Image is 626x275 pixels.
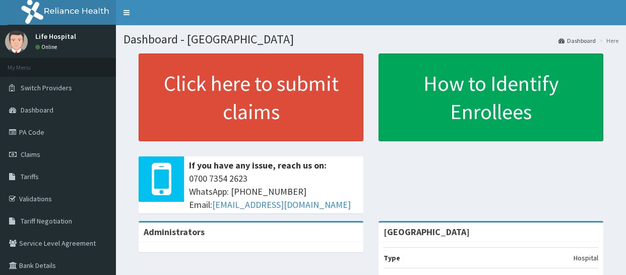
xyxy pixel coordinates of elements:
strong: [GEOGRAPHIC_DATA] [384,226,470,238]
p: Hospital [574,253,598,263]
a: Click here to submit claims [139,53,363,141]
span: Switch Providers [21,83,72,92]
a: Online [35,43,59,50]
b: Administrators [144,226,205,238]
img: User Image [5,30,28,53]
li: Here [597,36,618,45]
b: Type [384,253,400,262]
p: Life Hospital [35,33,76,40]
a: [EMAIL_ADDRESS][DOMAIN_NAME] [212,199,351,210]
h1: Dashboard - [GEOGRAPHIC_DATA] [123,33,618,46]
a: How to Identify Enrollees [379,53,603,141]
span: Claims [21,150,40,159]
span: 0700 7354 2623 WhatsApp: [PHONE_NUMBER] Email: [189,172,358,211]
a: Dashboard [558,36,596,45]
span: Tariffs [21,172,39,181]
b: If you have any issue, reach us on: [189,159,327,171]
span: Dashboard [21,105,53,115]
span: Tariff Negotiation [21,216,72,226]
